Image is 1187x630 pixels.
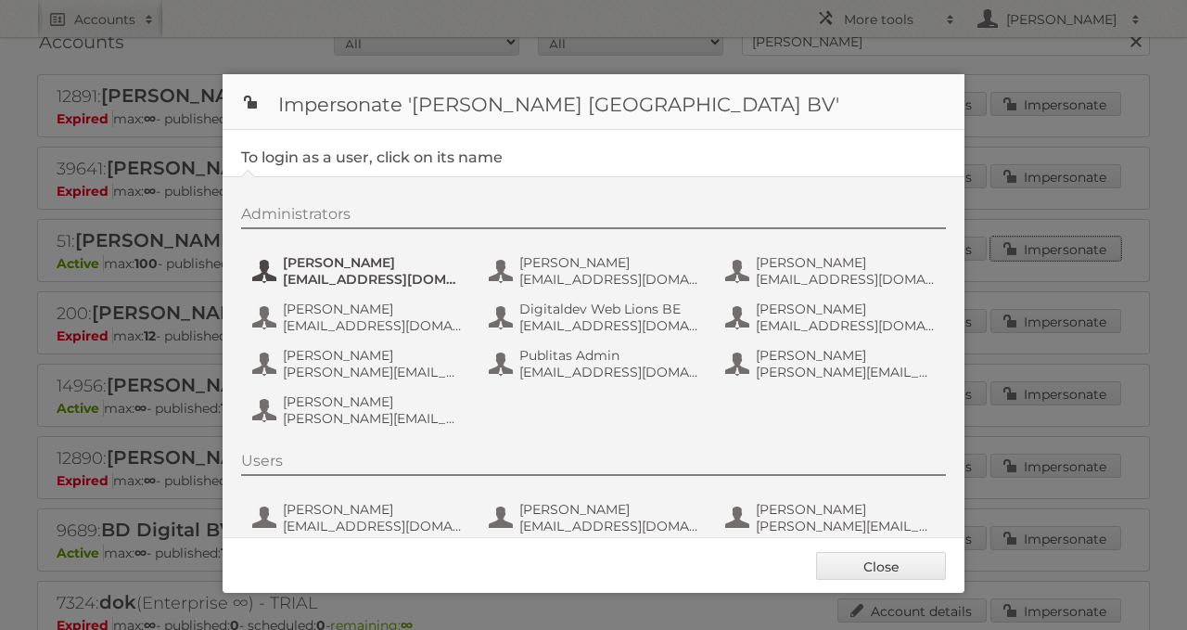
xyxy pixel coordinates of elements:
span: [PERSON_NAME][EMAIL_ADDRESS][DOMAIN_NAME] [283,410,463,427]
span: [PERSON_NAME] [756,254,936,271]
button: [PERSON_NAME] [EMAIL_ADDRESS][DOMAIN_NAME] [723,299,941,336]
div: Users [241,452,946,476]
button: [PERSON_NAME] [EMAIL_ADDRESS][DOMAIN_NAME] [487,252,705,289]
legend: To login as a user, click on its name [241,148,503,166]
span: [EMAIL_ADDRESS][DOMAIN_NAME] [519,364,699,380]
a: Close [816,552,946,580]
span: [PERSON_NAME][EMAIL_ADDRESS][DOMAIN_NAME] [756,364,936,380]
button: [PERSON_NAME] [PERSON_NAME][EMAIL_ADDRESS][DOMAIN_NAME] [723,499,941,536]
button: Digitaldev Web Lions BE [EMAIL_ADDRESS][DOMAIN_NAME] [487,299,705,336]
span: [PERSON_NAME] [756,501,936,518]
button: [PERSON_NAME] [EMAIL_ADDRESS][DOMAIN_NAME] [250,299,468,336]
span: [EMAIL_ADDRESS][DOMAIN_NAME] [519,518,699,534]
button: [PERSON_NAME] [PERSON_NAME][EMAIL_ADDRESS][DOMAIN_NAME] [250,392,468,429]
span: [PERSON_NAME] [519,254,699,271]
button: [PERSON_NAME] [EMAIL_ADDRESS][DOMAIN_NAME] [723,252,941,289]
span: [EMAIL_ADDRESS][DOMAIN_NAME] [756,271,936,288]
span: [PERSON_NAME] [756,301,936,317]
span: [EMAIL_ADDRESS][DOMAIN_NAME] [756,317,936,334]
span: [PERSON_NAME] [283,301,463,317]
span: [EMAIL_ADDRESS][DOMAIN_NAME] [283,317,463,334]
span: [PERSON_NAME] [756,347,936,364]
span: [PERSON_NAME] [519,501,699,518]
span: Digitaldev Web Lions BE [519,301,699,317]
div: Administrators [241,205,946,229]
span: [PERSON_NAME][EMAIL_ADDRESS][DOMAIN_NAME] [283,364,463,380]
span: [PERSON_NAME] [283,347,463,364]
h1: Impersonate '[PERSON_NAME] [GEOGRAPHIC_DATA] BV' [223,74,964,130]
span: [PERSON_NAME] [283,501,463,518]
button: [PERSON_NAME] [EMAIL_ADDRESS][DOMAIN_NAME] [250,252,468,289]
span: [PERSON_NAME] [283,254,463,271]
button: [PERSON_NAME] [EMAIL_ADDRESS][DOMAIN_NAME] [250,499,468,536]
button: [PERSON_NAME] [PERSON_NAME][EMAIL_ADDRESS][DOMAIN_NAME] [250,345,468,382]
span: Publitas Admin [519,347,699,364]
button: Publitas Admin [EMAIL_ADDRESS][DOMAIN_NAME] [487,345,705,382]
button: [PERSON_NAME] [EMAIL_ADDRESS][DOMAIN_NAME] [487,499,705,536]
span: [EMAIL_ADDRESS][DOMAIN_NAME] [519,317,699,334]
span: [PERSON_NAME] [283,393,463,410]
button: [PERSON_NAME] [PERSON_NAME][EMAIL_ADDRESS][DOMAIN_NAME] [723,345,941,382]
span: [EMAIL_ADDRESS][DOMAIN_NAME] [283,518,463,534]
span: [EMAIL_ADDRESS][DOMAIN_NAME] [283,271,463,288]
span: [EMAIL_ADDRESS][DOMAIN_NAME] [519,271,699,288]
span: [PERSON_NAME][EMAIL_ADDRESS][DOMAIN_NAME] [756,518,936,534]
